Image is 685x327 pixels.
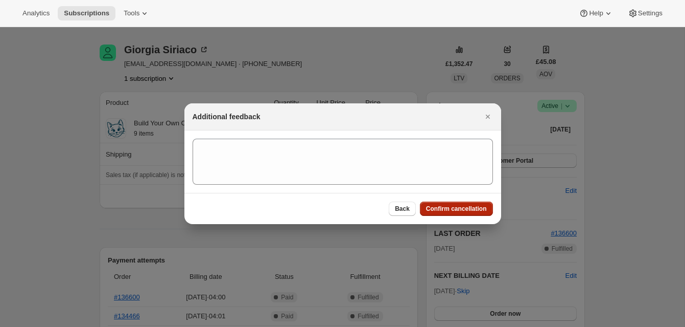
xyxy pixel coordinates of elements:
[573,6,619,20] button: Help
[117,6,156,20] button: Tools
[389,202,416,216] button: Back
[22,9,50,17] span: Analytics
[16,6,56,20] button: Analytics
[64,9,109,17] span: Subscriptions
[58,6,115,20] button: Subscriptions
[124,9,139,17] span: Tools
[622,6,669,20] button: Settings
[426,205,487,213] span: Confirm cancellation
[481,110,495,124] button: Close
[638,9,663,17] span: Settings
[395,205,410,213] span: Back
[420,202,493,216] button: Confirm cancellation
[193,112,261,122] h2: Additional feedback
[589,9,603,17] span: Help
